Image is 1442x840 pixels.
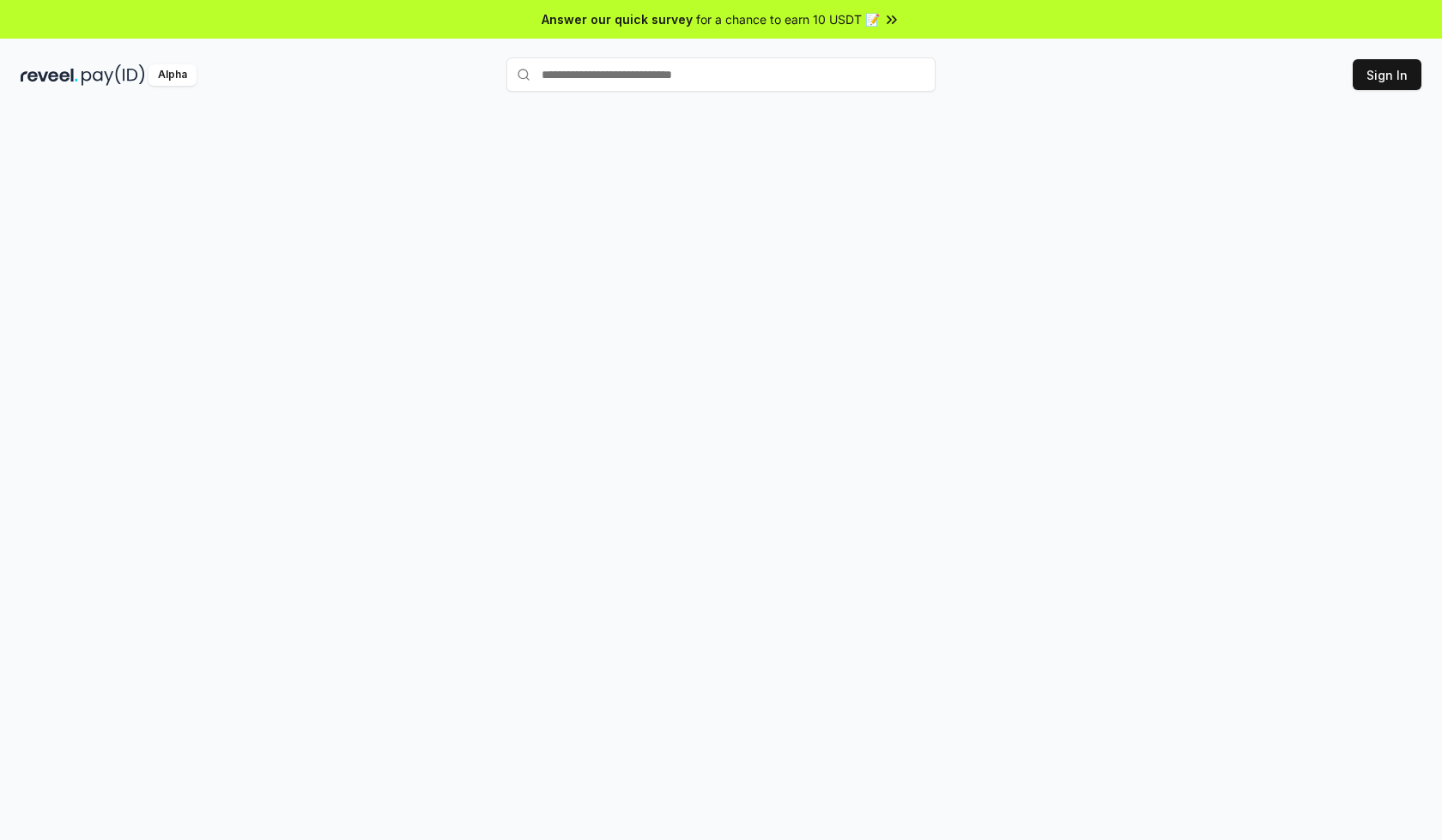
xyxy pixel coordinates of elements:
[696,10,880,28] span: for a chance to earn 10 USDT 📝
[1353,59,1421,90] button: Sign In
[148,64,197,86] div: Alpha
[82,64,145,86] img: pay_id
[21,64,78,86] img: reveel_dark
[542,10,693,28] span: Answer our quick survey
